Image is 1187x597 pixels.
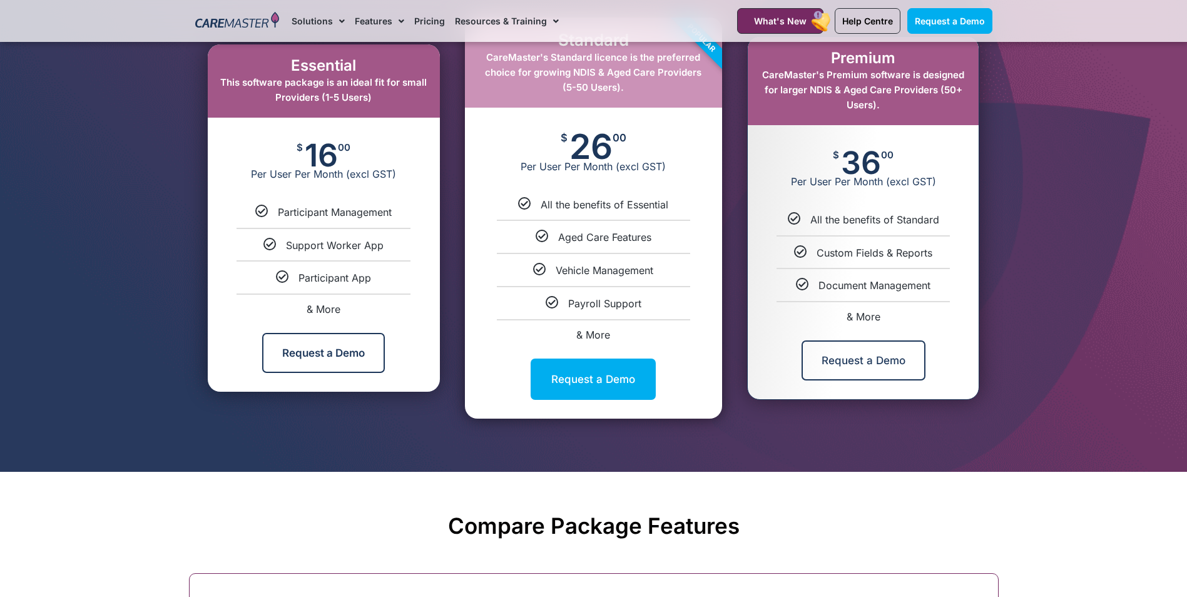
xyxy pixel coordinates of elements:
[220,57,427,75] h2: Essential
[485,51,701,93] span: CareMaster's Standard licence is the preferred choice for growing NDIS & Aged Care Providers (5-5...
[613,133,626,143] span: 00
[558,231,651,243] a: Aged Care Features
[556,264,653,277] a: Vehicle Management
[298,272,371,284] a: Participant App
[208,168,440,180] span: Per User Per Month (excl GST)
[817,247,932,259] a: Custom Fields & Reports
[881,150,894,160] span: 00
[802,340,925,380] a: Request a Demo
[907,8,992,34] a: Request a Demo
[760,49,966,68] h2: Premium
[842,16,893,26] span: Help Centre
[762,69,964,111] span: CareMaster's Premium software is designed for larger NDIS & Aged Care Providers (50+ Users).
[305,143,338,168] span: 16
[541,198,668,211] a: All the benefits of Essential
[286,239,384,252] a: Support Worker App
[278,206,392,218] a: Participant Management
[818,279,930,292] a: Document Management
[561,133,568,143] span: $
[297,143,303,152] span: $
[810,213,939,226] a: All the benefits of Standard
[465,160,722,173] span: Per User Per Month (excl GST)
[568,297,641,310] a: Payroll Support
[754,16,807,26] span: What's New
[569,133,613,160] span: 26
[915,16,985,26] span: Request a Demo
[307,303,340,315] a: & More
[748,175,979,188] span: Per User Per Month (excl GST)
[262,333,385,373] a: Request a Demo
[833,150,839,160] span: $
[531,359,656,400] a: Request a Demo
[737,8,823,34] a: What's New
[847,310,880,323] a: & More
[835,8,900,34] a: Help Centre
[576,329,610,341] a: & More
[338,143,350,152] span: 00
[841,150,881,175] span: 36
[195,12,280,31] img: CareMaster Logo
[195,513,992,539] h2: Compare Package Features
[220,76,427,103] span: This software package is an ideal fit for small Providers (1-5 Users)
